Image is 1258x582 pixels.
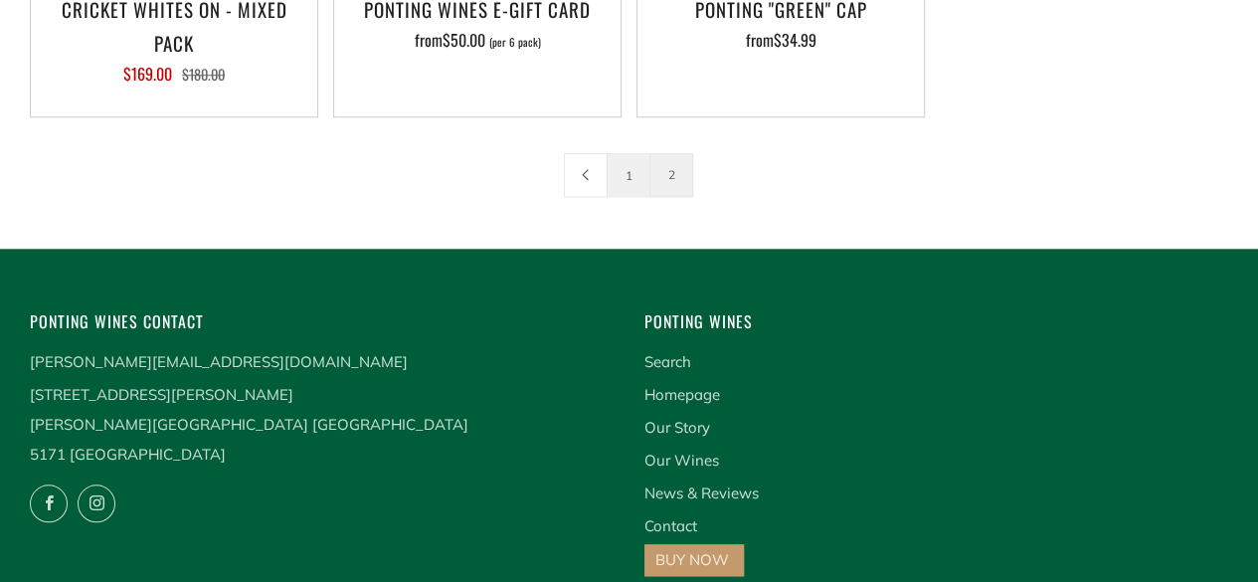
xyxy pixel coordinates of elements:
[774,28,816,52] span: $34.99
[443,28,485,52] span: $50.00
[489,37,541,48] span: (per 6 pack)
[644,451,719,470] a: Our Wines
[644,484,759,502] a: News & Reviews
[30,352,408,371] a: [PERSON_NAME][EMAIL_ADDRESS][DOMAIN_NAME]
[30,380,615,470] p: [STREET_ADDRESS][PERSON_NAME] [PERSON_NAME][GEOGRAPHIC_DATA] [GEOGRAPHIC_DATA] 5171 [GEOGRAPHIC_D...
[655,550,729,569] a: BUY NOW
[644,352,691,371] a: Search
[644,516,697,535] a: Contact
[123,62,172,86] span: $169.00
[30,308,615,335] h4: Ponting Wines Contact
[182,64,225,85] span: $180.00
[608,154,649,196] a: 1
[746,28,816,52] span: from
[415,28,541,52] span: from
[644,385,720,404] a: Homepage
[649,153,693,197] span: 2
[644,418,710,437] a: Our Story
[644,308,1229,335] h4: Ponting Wines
